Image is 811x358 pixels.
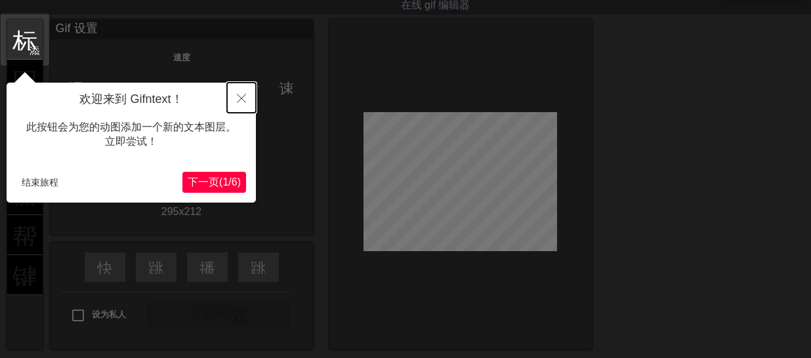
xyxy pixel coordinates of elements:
[227,83,256,113] button: 关闭
[188,176,219,188] font: 下一页
[16,92,246,107] h4: 欢迎来到 Gifntext！
[228,176,231,188] font: /
[22,177,58,188] font: 结束旅程
[222,176,228,188] font: 1
[16,172,64,192] button: 结束旅程
[232,176,238,188] font: 6
[182,172,246,193] button: 下一个
[238,176,241,188] font: )
[79,92,182,106] font: 欢迎来到 Gifntext！
[219,176,222,188] font: (
[26,121,236,147] font: 此按钮会为您的动图添加一个新的文本图层。立即尝试！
